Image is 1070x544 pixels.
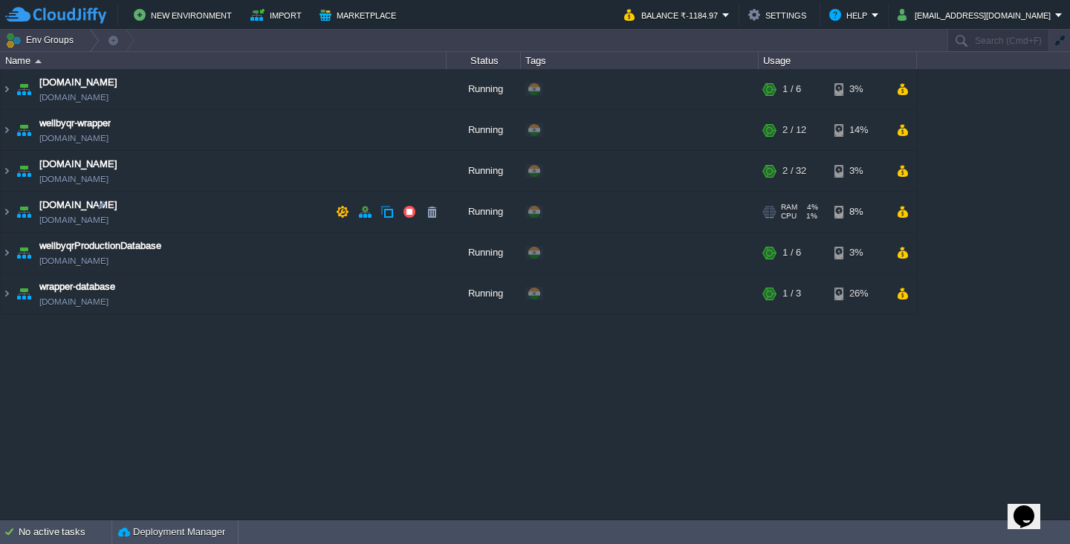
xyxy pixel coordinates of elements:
[829,6,872,24] button: Help
[118,525,225,540] button: Deployment Manager
[39,279,115,294] a: wrapper-database
[39,294,108,309] span: [DOMAIN_NAME]
[1,233,13,273] img: AMDAwAAAACH5BAEAAAAALAAAAAABAAEAAAICRAEAOw==
[1,110,13,150] img: AMDAwAAAACH5BAEAAAAALAAAAAABAAEAAAICRAEAOw==
[39,157,117,172] a: [DOMAIN_NAME]
[5,30,79,51] button: Env Groups
[782,233,801,273] div: 1 / 6
[447,233,521,273] div: Running
[834,151,883,191] div: 3%
[13,273,34,314] img: AMDAwAAAACH5BAEAAAAALAAAAAABAAEAAAICRAEAOw==
[39,253,108,268] span: [DOMAIN_NAME]
[1,151,13,191] img: AMDAwAAAACH5BAEAAAAALAAAAAABAAEAAAICRAEAOw==
[13,69,34,109] img: AMDAwAAAACH5BAEAAAAALAAAAAABAAEAAAICRAEAOw==
[802,212,817,221] span: 1%
[624,6,722,24] button: Balance ₹-1184.97
[13,110,34,150] img: AMDAwAAAACH5BAEAAAAALAAAAAABAAEAAAICRAEAOw==
[834,273,883,314] div: 26%
[803,203,818,212] span: 4%
[898,6,1055,24] button: [EMAIL_ADDRESS][DOMAIN_NAME]
[782,273,801,314] div: 1 / 3
[5,6,106,25] img: CloudJiffy
[39,131,108,146] span: [DOMAIN_NAME]
[834,233,883,273] div: 3%
[39,213,108,227] span: [DOMAIN_NAME]
[447,52,520,69] div: Status
[1,52,446,69] div: Name
[320,6,401,24] button: Marketplace
[447,192,521,232] div: Running
[447,151,521,191] div: Running
[782,151,806,191] div: 2 / 32
[781,212,797,221] span: CPU
[834,192,883,232] div: 8%
[39,90,108,105] span: [DOMAIN_NAME]
[522,52,758,69] div: Tags
[39,198,117,213] a: [DOMAIN_NAME]
[250,6,306,24] button: Import
[39,239,161,253] a: wellbyqrProductionDatabase
[19,520,111,544] div: No active tasks
[1,192,13,232] img: AMDAwAAAACH5BAEAAAAALAAAAAABAAEAAAICRAEAOw==
[834,69,883,109] div: 3%
[13,151,34,191] img: AMDAwAAAACH5BAEAAAAALAAAAAABAAEAAAICRAEAOw==
[759,52,916,69] div: Usage
[1008,485,1055,529] iframe: chat widget
[39,75,117,90] a: [DOMAIN_NAME]
[13,192,34,232] img: AMDAwAAAACH5BAEAAAAALAAAAAABAAEAAAICRAEAOw==
[35,59,42,63] img: AMDAwAAAACH5BAEAAAAALAAAAAABAAEAAAICRAEAOw==
[13,233,34,273] img: AMDAwAAAACH5BAEAAAAALAAAAAABAAEAAAICRAEAOw==
[1,273,13,314] img: AMDAwAAAACH5BAEAAAAALAAAAAABAAEAAAICRAEAOw==
[781,203,797,212] span: RAM
[39,172,108,187] span: [DOMAIN_NAME]
[447,273,521,314] div: Running
[39,116,111,131] a: wellbyqr-wrapper
[447,69,521,109] div: Running
[134,6,236,24] button: New Environment
[834,110,883,150] div: 14%
[1,69,13,109] img: AMDAwAAAACH5BAEAAAAALAAAAAABAAEAAAICRAEAOw==
[782,110,806,150] div: 2 / 12
[782,69,801,109] div: 1 / 6
[447,110,521,150] div: Running
[748,6,811,24] button: Settings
